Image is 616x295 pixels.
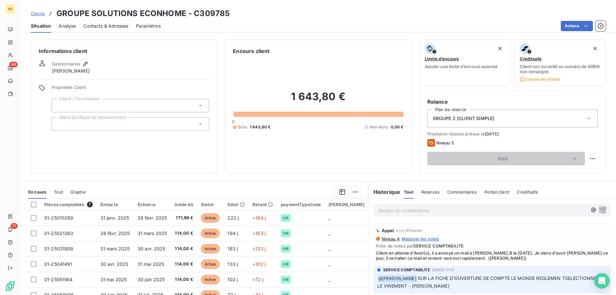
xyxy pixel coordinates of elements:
span: 28 févr. 2025 [138,215,167,221]
span: 222 j [227,215,239,221]
span: Niveau 5 [436,140,454,145]
div: Pièces comptables [44,202,93,207]
span: Situation [31,23,51,29]
span: 28 févr. 2025 [100,230,130,236]
span: GROUPE 2 (CLIENT SIMPLE) [433,115,495,122]
span: 114,00 € [175,261,193,267]
span: +102 j [252,261,266,267]
div: Statut [201,202,220,207]
span: VIR [283,247,288,251]
h3: GROUPE SOLUTIONS ECONHOME - C309785 [56,8,230,19]
span: Ajouter une limite d’encours autorisé [425,64,498,69]
span: +163 j [252,230,266,236]
span: Compte déconnecté [520,77,560,82]
span: échue [201,213,220,223]
span: 194 j [227,230,238,236]
span: Relances [421,189,440,195]
div: Open Intercom Messenger [594,273,610,289]
button: CreditsafeClient non surveillé ou numéro de SIREN non renseigné.Compte déconnecté [514,39,606,86]
span: SERVICE COMPTABILITE [413,243,464,248]
div: RB [5,4,15,14]
span: 102 j [227,277,238,282]
span: VIR [283,216,288,220]
span: 31 mars 2025 [100,246,130,251]
span: Creditsafe [520,56,542,61]
span: [PERSON_NAME] [52,68,90,74]
h6: Relance [427,98,598,106]
img: Logo LeanPay [5,281,15,291]
h2: 1 643,80 € [233,90,403,109]
span: +194 j [252,215,266,221]
span: 0 [232,119,235,124]
h6: Informations client [39,47,209,55]
span: Appel [382,228,394,233]
span: Contacts & Adresses [83,23,128,29]
a: Clients [31,10,45,17]
span: 114,00 € [175,276,193,283]
div: Retard [252,202,273,207]
span: 1 643,80 € [250,124,271,130]
span: 01-25021363 [44,230,73,236]
span: échue [201,275,220,284]
h6: Historique [368,188,400,196]
span: VIR [283,278,288,282]
div: Solde dû [175,202,193,207]
span: 30 avr. 2025 [100,261,128,267]
span: 49 [9,62,18,67]
span: Analyse [59,23,76,29]
span: _ [329,246,330,251]
span: [DATE] [485,131,499,136]
span: 31 janv. 2025 [100,215,129,221]
span: Creditsafe [517,189,538,195]
span: échue [201,244,220,254]
span: 01-25031909 [44,246,73,251]
input: Ajouter une valeur [57,121,62,127]
span: Gestionnaires [52,61,80,66]
span: Prise de notes par [376,243,608,248]
span: 71 [11,223,18,229]
span: @ [PERSON_NAME] [378,275,417,282]
button: Actions [561,21,593,31]
span: Graphe [71,189,86,195]
span: Clients [31,11,45,16]
span: 01-25051564 [44,277,73,282]
span: 163 j [227,246,238,251]
span: Voir [435,156,571,161]
span: 171,89 € [175,215,193,221]
div: Émise le [100,202,130,207]
span: 30 avr. 2025 [138,246,166,251]
span: Échu [238,124,247,130]
span: _ [329,261,330,267]
span: Masquer les notes [402,236,439,241]
button: Limite d’encoursAjouter une limite d’encours autorisé [419,39,511,86]
span: +72 j [252,277,263,282]
span: 01-25010269 [44,215,73,221]
span: Tout [54,189,63,195]
span: 31 mai 2025 [138,261,164,267]
div: [PERSON_NAME] [329,202,364,207]
span: VIR [283,231,288,235]
span: Paramètres [136,23,161,29]
span: VIR [283,262,288,266]
span: _ [329,230,330,236]
span: Portail client [484,189,509,195]
span: Limite d’encours [425,56,459,61]
span: _ [329,277,330,282]
div: Délai [227,202,245,207]
span: +133 j [252,246,266,251]
span: 133 j [227,261,238,267]
span: 31 mai 2025 [100,277,127,282]
h6: Encours client [233,47,269,55]
input: Ajouter une valeur [57,103,62,108]
div: Échue le [138,202,167,207]
span: il y a 16 heures [396,229,422,232]
span: 0,00 € [391,124,404,130]
span: Niveau 4 [381,236,400,241]
span: échue [201,229,220,238]
span: Non-échu [370,124,388,130]
span: Prochaine relance prévue le [427,131,598,136]
div: paymentTypeCode [281,202,321,207]
span: Propriétés Client [52,85,209,94]
span: Commentaires [447,189,477,195]
span: SERVICE COMPTABILITE [383,267,430,273]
